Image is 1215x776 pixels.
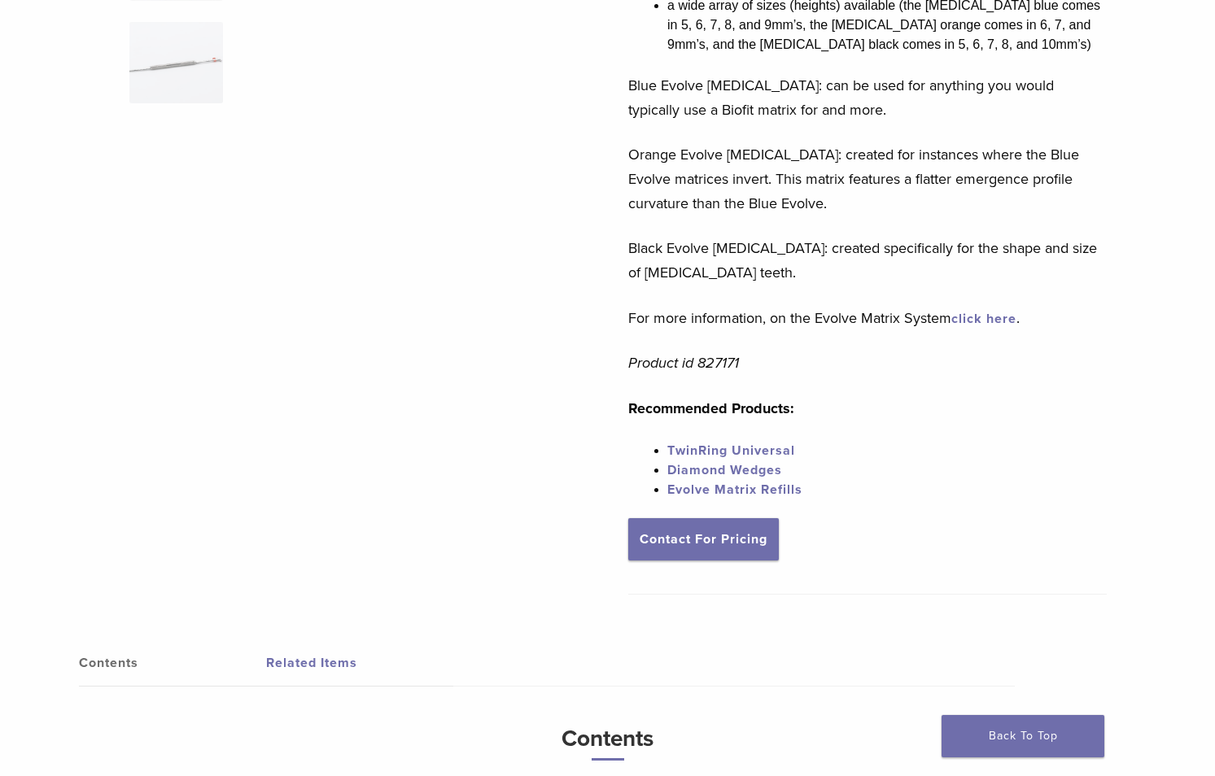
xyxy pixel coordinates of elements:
[628,236,1107,285] p: Black Evolve [MEDICAL_DATA]: created specifically for the shape and size of [MEDICAL_DATA] teeth.
[79,640,266,686] a: Contents
[266,640,453,686] a: Related Items
[628,306,1107,330] p: For more information, on the Evolve Matrix System .
[160,719,1055,761] h3: Contents
[951,311,1016,327] a: click here
[628,73,1107,122] p: Blue Evolve [MEDICAL_DATA]: can be used for anything you would typically use a Biofit matrix for ...
[942,715,1104,757] a: Back To Top
[628,399,794,417] strong: Recommended Products:
[628,354,739,372] em: Product id 827171
[129,22,223,103] img: Evolve All-in-One Kit - Image 5
[628,142,1107,216] p: Orange Evolve [MEDICAL_DATA]: created for instances where the Blue Evolve matrices invert. This m...
[667,462,782,478] a: Diamond Wedges
[628,518,779,560] a: Contact For Pricing
[667,442,795,459] a: TwinRing Universal
[667,482,802,498] a: Evolve Matrix Refills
